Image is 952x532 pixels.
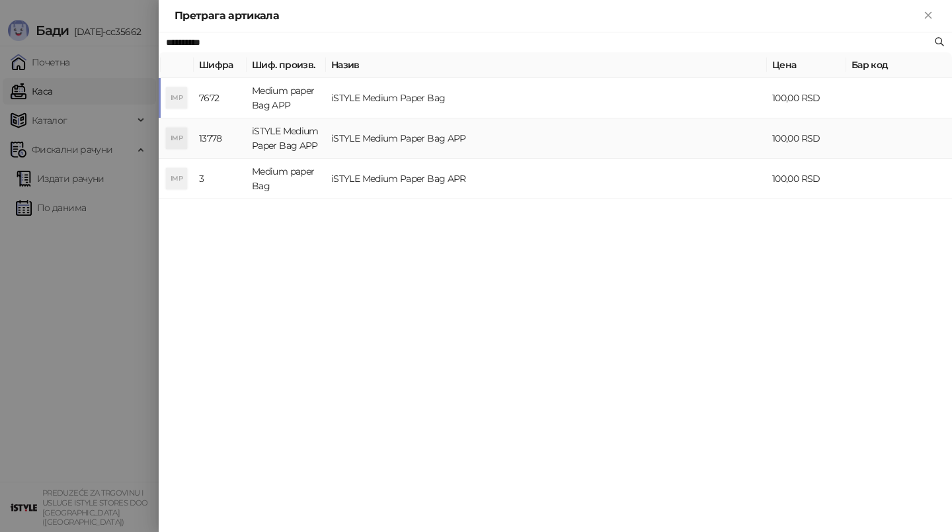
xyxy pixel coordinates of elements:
td: iSTYLE Medium Paper Bag APR [326,159,767,199]
button: Close [920,8,936,24]
th: Назив [326,52,767,78]
td: Medium paper Bag [247,159,326,199]
td: Medium paper Bag APP [247,78,326,118]
td: 100,00 RSD [767,118,846,159]
th: Шифра [194,52,247,78]
td: iSTYLE Medium Paper Bag APP [247,118,326,159]
td: 3 [194,159,247,199]
td: 100,00 RSD [767,159,846,199]
th: Шиф. произв. [247,52,326,78]
td: iSTYLE Medium Paper Bag APP [326,118,767,159]
td: 7672 [194,78,247,118]
div: Претрага артикала [175,8,920,24]
div: IMP [166,128,187,149]
td: 100,00 RSD [767,78,846,118]
th: Цена [767,52,846,78]
td: iSTYLE Medium Paper Bag [326,78,767,118]
th: Бар код [846,52,952,78]
div: IMP [166,168,187,189]
td: 13778 [194,118,247,159]
div: IMP [166,87,187,109]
